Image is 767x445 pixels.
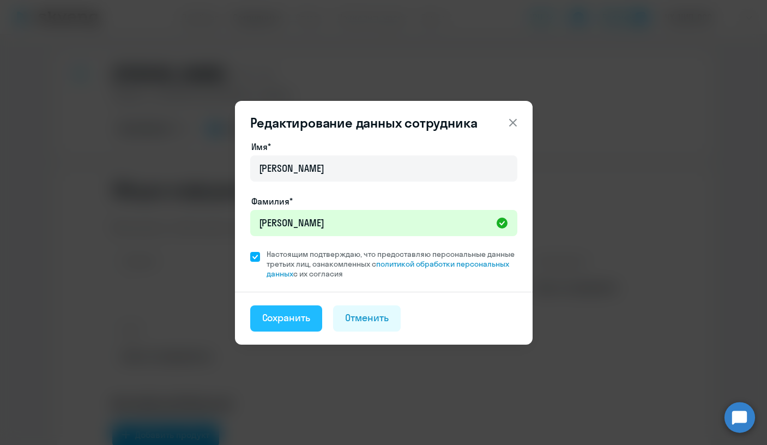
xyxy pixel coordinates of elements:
[333,305,401,332] button: Отменить
[267,249,517,279] span: Настоящим подтверждаю, что предоставляю персональные данные третьих лиц, ознакомленных с с их сог...
[251,195,293,208] label: Фамилия*
[250,305,323,332] button: Сохранить
[235,114,533,131] header: Редактирование данных сотрудника
[262,311,311,325] div: Сохранить
[345,311,389,325] div: Отменить
[267,259,509,279] a: политикой обработки персональных данных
